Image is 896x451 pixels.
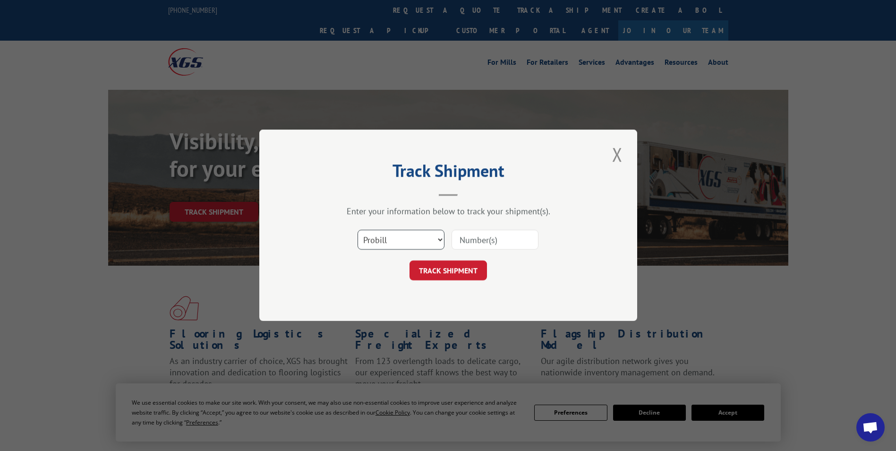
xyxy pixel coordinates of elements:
button: TRACK SHIPMENT [410,261,487,281]
button: Close modal [609,141,625,167]
input: Number(s) [452,230,538,250]
div: Enter your information below to track your shipment(s). [307,206,590,217]
h2: Track Shipment [307,164,590,182]
a: Open chat [856,413,885,442]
